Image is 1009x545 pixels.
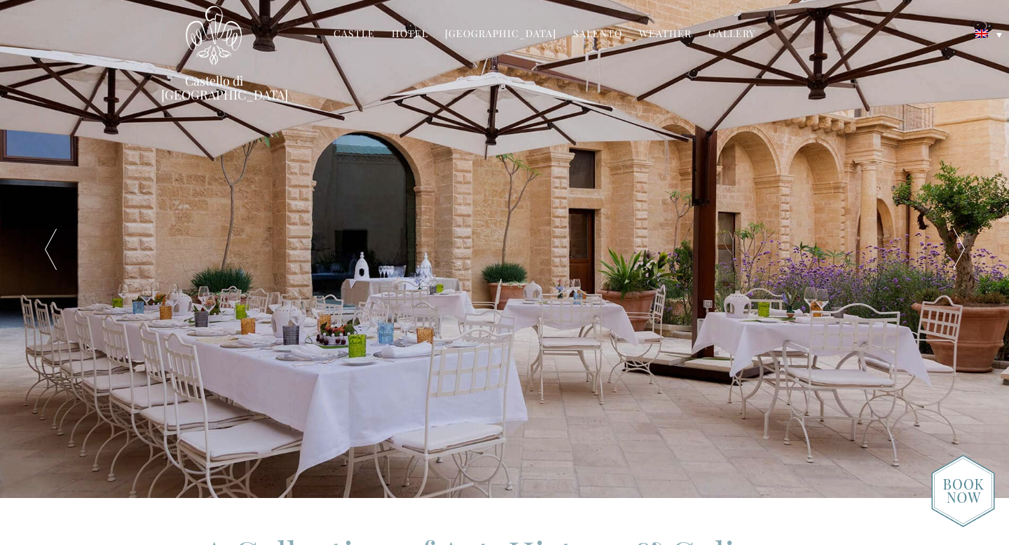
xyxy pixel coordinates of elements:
[708,27,755,43] a: Gallery
[975,29,988,38] img: English
[161,74,266,102] a: Castello di [GEOGRAPHIC_DATA]
[392,27,428,43] a: Hotel
[445,27,556,43] a: [GEOGRAPHIC_DATA]
[931,455,995,527] img: new-booknow.png
[186,6,242,65] img: Castello di Ugento
[334,27,375,43] a: Castle
[573,27,622,43] a: Salento
[639,27,692,43] a: Weather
